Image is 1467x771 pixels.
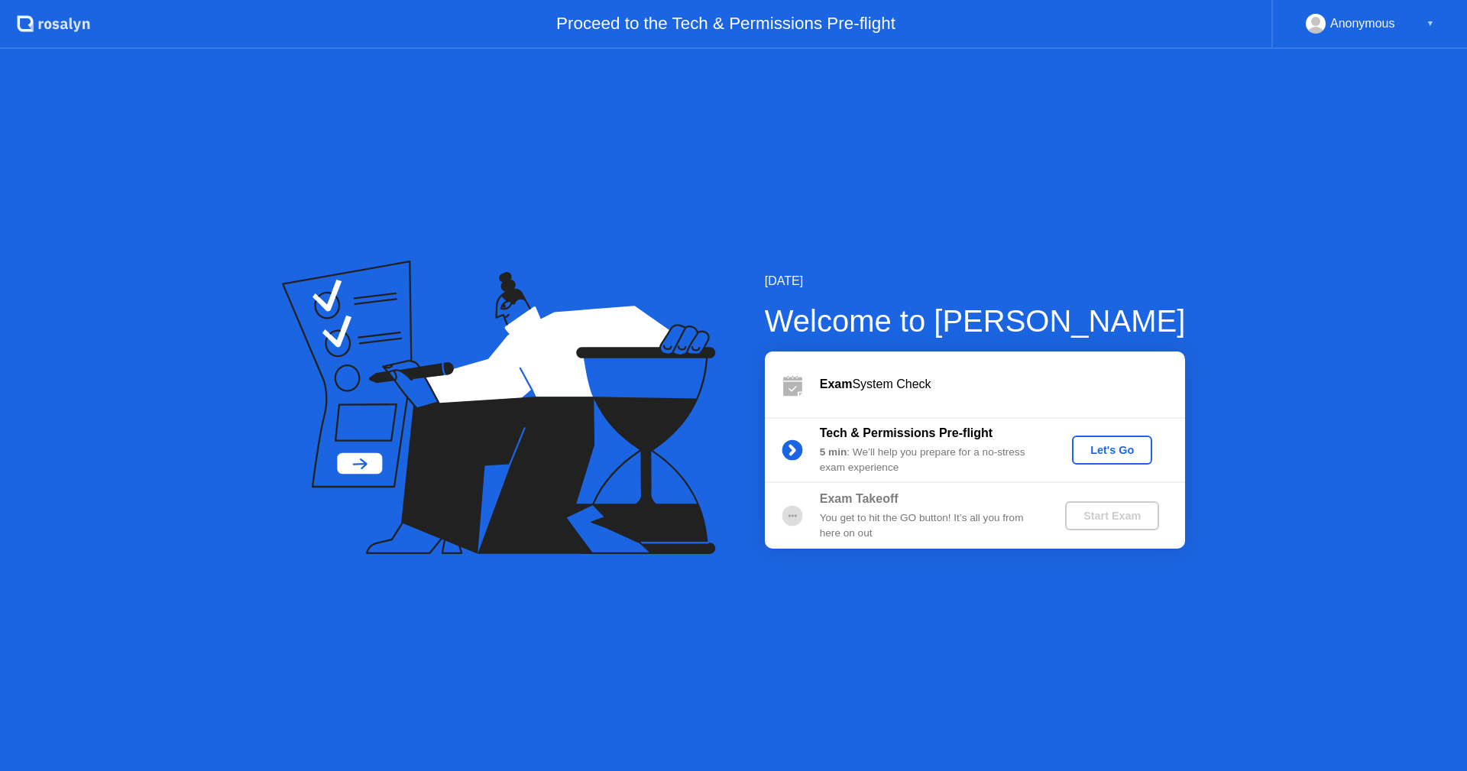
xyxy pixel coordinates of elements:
div: : We’ll help you prepare for a no-stress exam experience [820,445,1040,476]
b: Exam Takeoff [820,492,899,505]
div: ▼ [1427,14,1434,34]
div: Welcome to [PERSON_NAME] [765,298,1186,344]
div: [DATE] [765,272,1186,290]
div: Start Exam [1071,510,1153,522]
div: You get to hit the GO button! It’s all you from here on out [820,510,1040,542]
b: Tech & Permissions Pre-flight [820,426,993,439]
b: 5 min [820,446,847,458]
button: Let's Go [1072,436,1152,465]
b: Exam [820,377,853,390]
button: Start Exam [1065,501,1159,530]
div: Let's Go [1078,444,1146,456]
div: Anonymous [1330,14,1395,34]
div: System Check [820,375,1185,394]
